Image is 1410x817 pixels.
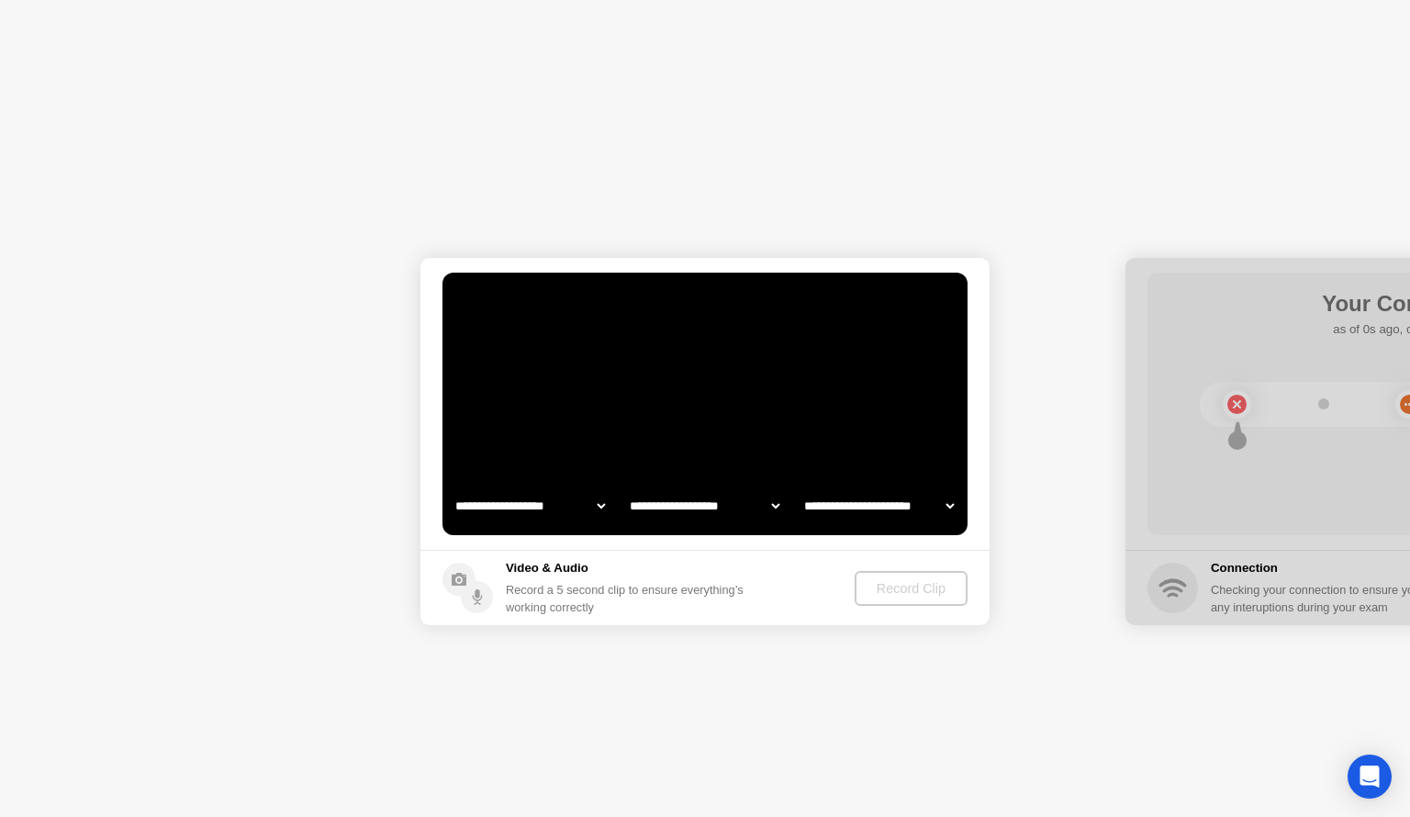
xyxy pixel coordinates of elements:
h5: Video & Audio [506,559,751,577]
div: Open Intercom Messenger [1348,755,1392,799]
button: Record Clip [855,571,968,606]
div: Record Clip [862,581,960,596]
select: Available microphones [800,487,957,524]
select: Available cameras [452,487,609,524]
select: Available speakers [626,487,783,524]
div: Record a 5 second clip to ensure everything’s working correctly [506,581,751,616]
